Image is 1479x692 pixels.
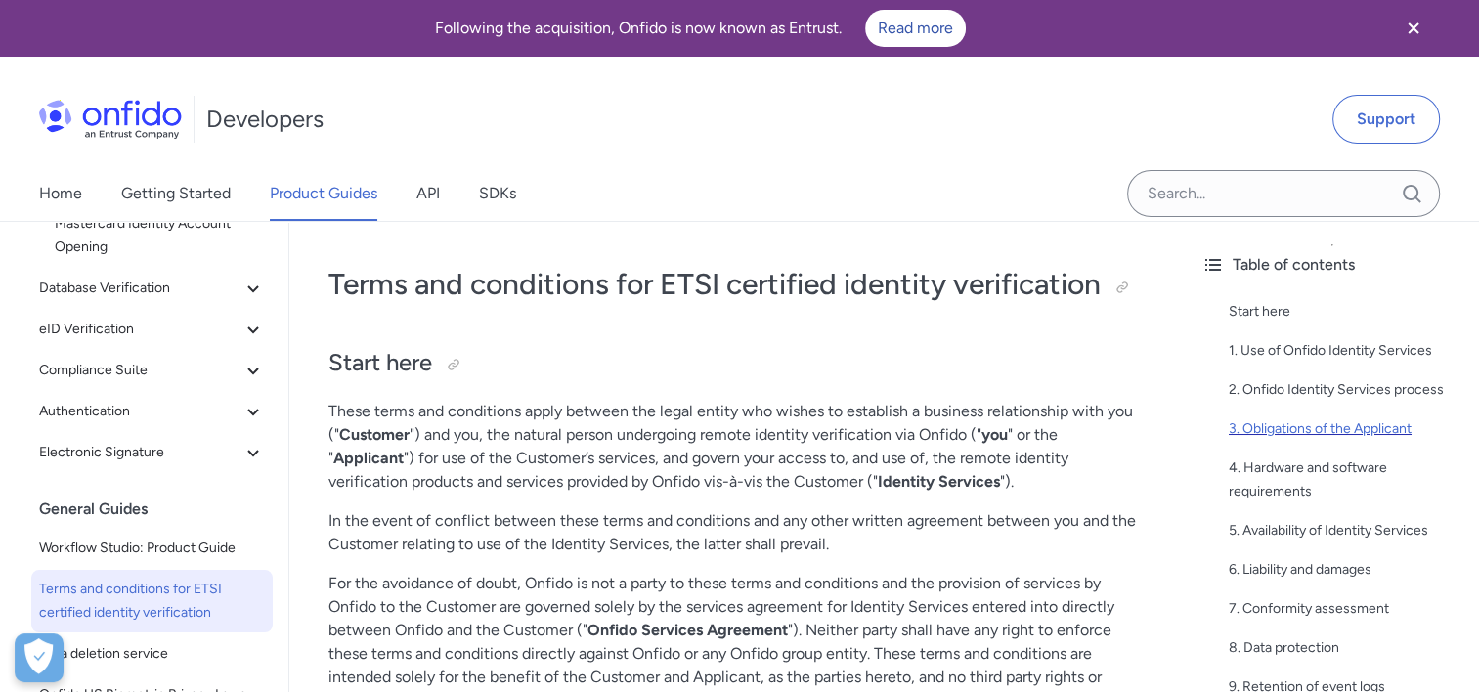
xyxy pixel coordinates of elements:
input: Onfido search input field [1127,170,1440,217]
button: Database Verification [31,269,273,308]
a: Mastercard Identity Account Opening [47,204,273,267]
img: Onfido Logo [39,100,182,139]
button: Electronic Signature [31,433,273,472]
strong: you [981,425,1008,444]
a: Read more [865,10,966,47]
span: Compliance Suite [39,359,241,382]
a: 6. Liability and damages [1229,558,1463,582]
a: Data deletion service [31,634,273,673]
strong: Applicant [333,449,404,467]
div: Table of contents [1201,253,1463,277]
span: Database Verification [39,277,241,300]
span: Electronic Signature [39,441,241,464]
h1: Developers [206,104,324,135]
span: Terms and conditions for ETSI certified identity verification [39,578,265,625]
a: Home [39,166,82,221]
h1: Terms and conditions for ETSI certified identity verification [328,265,1147,304]
a: 5. Availability of Identity Services [1229,519,1463,542]
a: Terms and conditions for ETSI certified identity verification [31,570,273,632]
a: 8. Data protection [1229,636,1463,660]
a: Support [1332,95,1440,144]
p: These terms and conditions apply between the legal entity who wishes to establish a business rela... [328,400,1147,494]
a: 7. Conformity assessment [1229,597,1463,621]
a: 4. Hardware and software requirements [1229,456,1463,503]
span: eID Verification [39,318,241,341]
a: Product Guides [270,166,377,221]
button: Compliance Suite [31,351,273,390]
a: Workflow Studio: Product Guide [31,529,273,568]
a: SDKs [479,166,516,221]
a: 1. Use of Onfido Identity Services [1229,339,1463,363]
strong: Onfido Services Agreement [587,621,788,639]
p: In the event of conflict between these terms and conditions and any other written agreement betwe... [328,509,1147,556]
h2: Start here [328,347,1147,380]
div: General Guides [39,490,281,529]
strong: Customer [339,425,410,444]
span: Authentication [39,400,241,423]
button: Authentication [31,392,273,431]
span: Workflow Studio: Product Guide [39,537,265,560]
div: Preferencias de cookies [15,633,64,682]
a: 3. Obligations of the Applicant [1229,417,1463,441]
button: eID Verification [31,310,273,349]
button: Close banner [1377,4,1450,53]
a: 2. Onfido Identity Services process [1229,378,1463,402]
span: Mastercard Identity Account Opening [55,212,265,259]
span: Data deletion service [39,642,265,666]
a: API [416,166,440,221]
svg: Close banner [1402,17,1425,40]
strong: Identity Services [878,472,1000,491]
a: Start here [1229,300,1463,324]
div: Following the acquisition, Onfido is now known as Entrust. [23,10,1377,47]
a: Getting Started [121,166,231,221]
button: Abrir preferencias [15,633,64,682]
